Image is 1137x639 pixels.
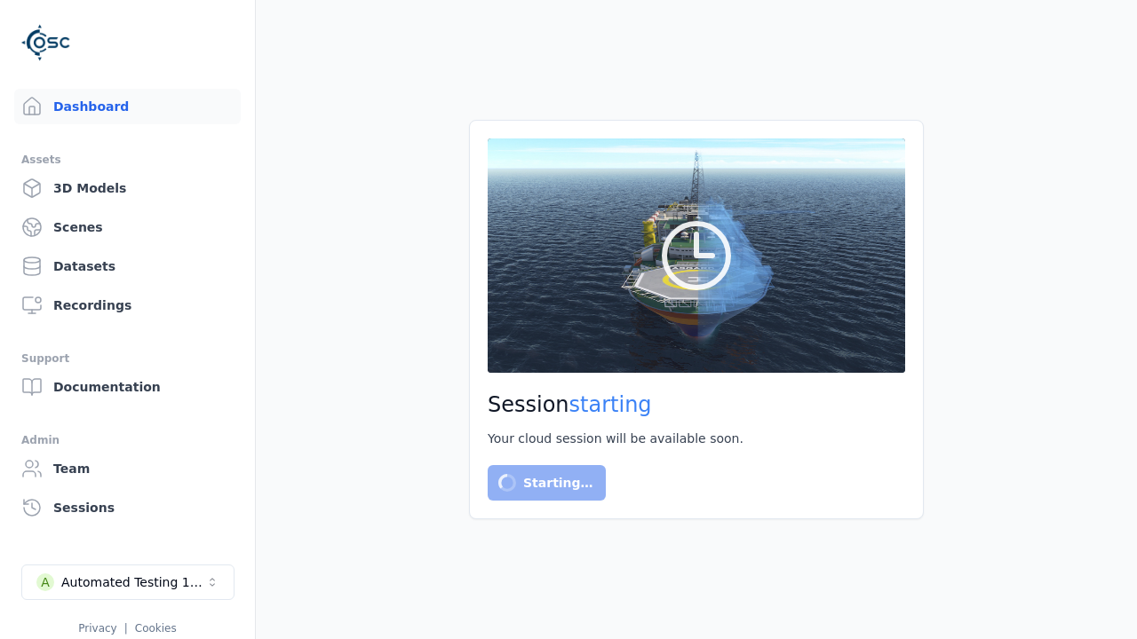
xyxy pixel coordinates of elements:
[135,622,177,635] a: Cookies
[488,390,905,419] h2: Session
[488,465,606,501] button: Starting…
[14,248,241,284] a: Datasets
[124,622,128,635] span: |
[569,392,652,417] span: starting
[21,564,235,600] button: Select a workspace
[21,18,71,67] img: Logo
[14,451,241,486] a: Team
[21,348,234,369] div: Support
[61,573,205,591] div: Automated Testing 1 - Playwright
[21,430,234,451] div: Admin
[14,288,241,323] a: Recordings
[14,369,241,405] a: Documentation
[14,490,241,525] a: Sessions
[488,430,905,447] div: Your cloud session will be available soon.
[36,573,54,591] div: A
[78,622,116,635] a: Privacy
[14,170,241,206] a: 3D Models
[14,209,241,245] a: Scenes
[14,89,241,124] a: Dashboard
[21,149,234,170] div: Assets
